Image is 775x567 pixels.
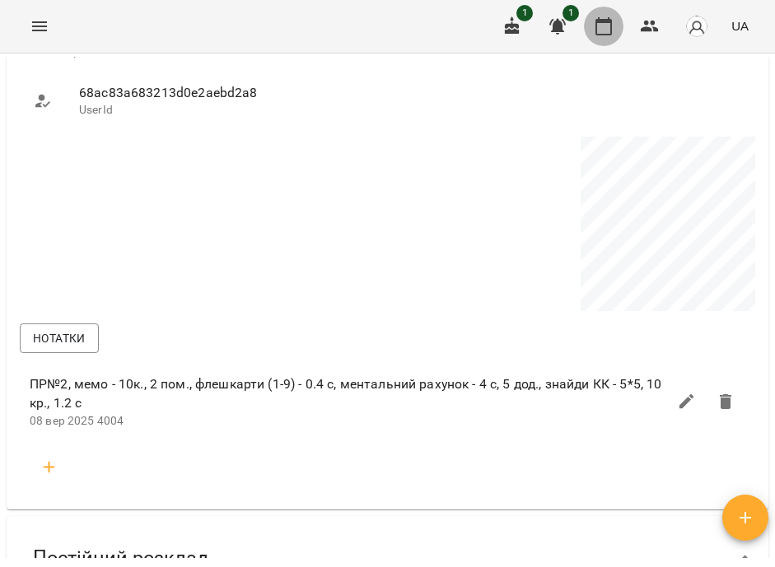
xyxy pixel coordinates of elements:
[563,5,579,21] span: 1
[725,11,755,41] button: UA
[685,15,708,38] img: avatar_s.png
[79,102,742,119] p: UserId
[79,83,742,103] span: 68ac83a683213d0e2aebd2a8
[33,328,86,348] span: Нотатки
[516,5,533,21] span: 1
[30,414,124,427] span: 08 вер 2025 4004
[20,323,99,353] button: Нотатки
[731,17,749,35] span: UA
[30,374,667,413] span: ПР№2, мемо - 10к., 2 пом., флешкарти (1-9) - 0.4 с, ментальний рахунок - 4 с, 5 дод., знайди КК -...
[20,7,59,46] button: Menu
